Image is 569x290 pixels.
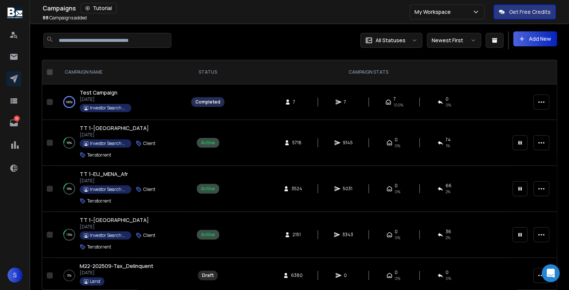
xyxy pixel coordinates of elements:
[80,124,149,132] a: TT 1-[GEOGRAPHIC_DATA]
[80,170,128,178] a: TT 1-EU_MENA_Afr
[56,60,187,84] th: CAMPAIGN NAME
[80,262,153,270] a: M22-202509-Tax_Delinquent
[292,140,302,146] span: 5718
[395,275,400,281] span: 0%
[56,120,187,166] td: 16%TT 1-[GEOGRAPHIC_DATA][DATE]Investor Search BrillwoodClientTenstorrent
[80,224,179,230] p: [DATE]
[394,102,403,108] span: 100 %
[87,198,111,204] p: Tenstorrent
[143,186,155,192] p: Client
[293,232,301,238] span: 2151
[376,37,406,44] p: All Statuses
[446,137,451,143] span: 74
[201,140,215,146] div: Active
[201,186,215,192] div: Active
[43,15,87,21] p: Campaigns added
[446,143,450,149] span: 1 %
[7,268,22,283] button: S
[143,232,155,238] p: Client
[80,89,117,96] span: Test Campaign
[342,232,353,238] span: 3343
[90,105,127,111] p: Investor Search Brillwood
[395,269,398,275] span: 0
[493,4,556,19] button: Get Free Credits
[66,98,73,106] p: 100 %
[446,102,451,108] span: 0 %
[446,229,451,235] span: 36
[56,84,187,120] td: 100%Test Campaign[DATE]Investor Search Brillwood
[513,31,557,46] button: Add New
[343,186,352,192] span: 5031
[229,60,508,84] th: CAMPAIGN STATS
[195,99,220,105] div: Completed
[80,96,131,102] p: [DATE]
[80,132,179,138] p: [DATE]
[87,152,111,158] p: Tenstorrent
[291,272,303,278] span: 6380
[293,99,300,105] span: 7
[446,189,450,195] span: 2 %
[67,185,72,192] p: 19 %
[56,212,187,258] td: 15%TT 1-[GEOGRAPHIC_DATA][DATE]Investor Search BrillwoodClientTenstorrent
[446,183,452,189] span: 66
[395,143,400,149] span: 0%
[43,15,49,21] span: 88
[395,229,398,235] span: 0
[509,8,551,16] p: Get Free Credits
[446,96,449,102] span: 0
[187,60,229,84] th: STATUS
[80,89,117,96] a: Test Campaign
[67,272,71,279] p: 0 %
[427,33,481,48] button: Newest First
[90,278,100,284] p: Land
[395,235,400,241] span: 0%
[542,264,560,282] div: Open Intercom Messenger
[67,139,72,146] p: 16 %
[80,216,149,224] a: TT 1-[GEOGRAPHIC_DATA]
[201,232,215,238] div: Active
[80,178,179,184] p: [DATE]
[344,272,351,278] span: 0
[446,235,450,241] span: 2 %
[343,140,353,146] span: 9145
[80,270,153,276] p: [DATE]
[67,231,72,238] p: 15 %
[56,166,187,212] td: 19%TT 1-EU_MENA_Afr[DATE]Investor Search BrillwoodClientTenstorrent
[446,269,449,275] span: 0
[394,96,396,102] span: 7
[446,275,451,281] span: 0%
[6,115,21,130] a: 10
[143,141,155,146] p: Client
[90,186,127,192] p: Investor Search Brillwood
[414,8,454,16] p: My Workspace
[395,183,398,189] span: 0
[87,244,111,250] p: Tenstorrent
[395,189,400,195] span: 0%
[291,186,302,192] span: 3524
[7,7,22,18] img: logo
[395,137,398,143] span: 0
[80,3,117,13] button: Tutorial
[344,99,351,105] span: 7
[43,3,410,13] div: Campaigns
[90,232,127,238] p: Investor Search Brillwood
[202,272,214,278] div: Draft
[14,115,20,121] p: 10
[90,141,127,146] p: Investor Search Brillwood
